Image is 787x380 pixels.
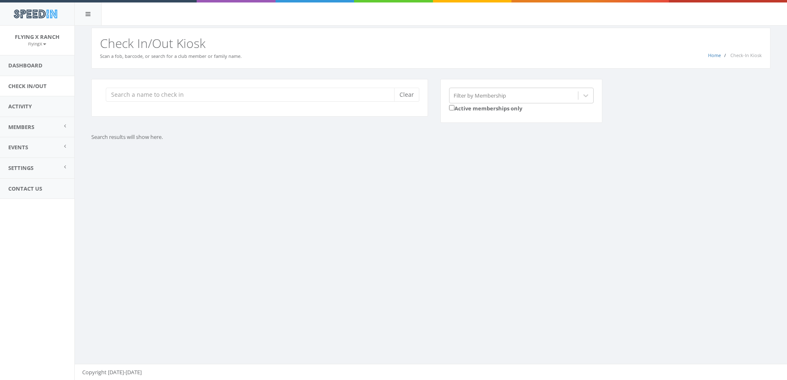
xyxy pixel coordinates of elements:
[454,91,506,99] div: Filter by Membership
[449,105,454,110] input: Active memberships only
[730,52,762,58] span: Check-In Kiosk
[10,6,61,22] img: speedin_logo.png
[708,52,721,58] a: Home
[394,88,419,102] button: Clear
[15,33,59,41] span: Flying X Ranch
[28,40,46,47] a: FlyingX
[8,123,34,131] span: Members
[8,164,33,172] span: Settings
[91,133,476,141] p: Search results will show here.
[106,88,400,102] input: Search a name to check in
[28,41,46,47] small: FlyingX
[100,36,762,50] h2: Check In/Out Kiosk
[8,185,42,192] span: Contact Us
[449,103,522,112] label: Active memberships only
[8,143,28,151] span: Events
[100,53,242,59] small: Scan a fob, barcode, or search for a club member or family name.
